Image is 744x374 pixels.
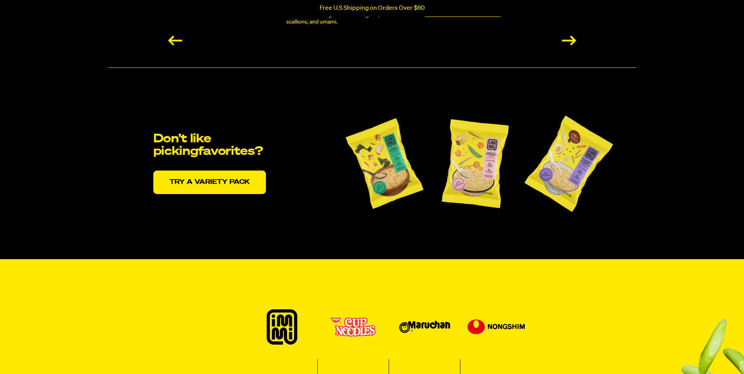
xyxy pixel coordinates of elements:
img: immi Spicy Red Miso [340,106,429,216]
img: immi Creamy Chicken [436,108,515,218]
img: Maruchan [399,321,450,333]
img: immi Roasted Pork Tonkotsu [521,109,616,218]
div: Previous slide [168,36,182,45]
a: Try a variety pack [153,171,266,194]
h2: Don’t like picking favorites? [153,133,279,158]
img: Nongshim [468,320,525,334]
img: Cup Noodles [331,317,376,337]
img: immi [267,309,297,345]
p: Free U.S Shipping on Orders Over $60 [320,5,425,12]
div: Next slide [562,36,576,45]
